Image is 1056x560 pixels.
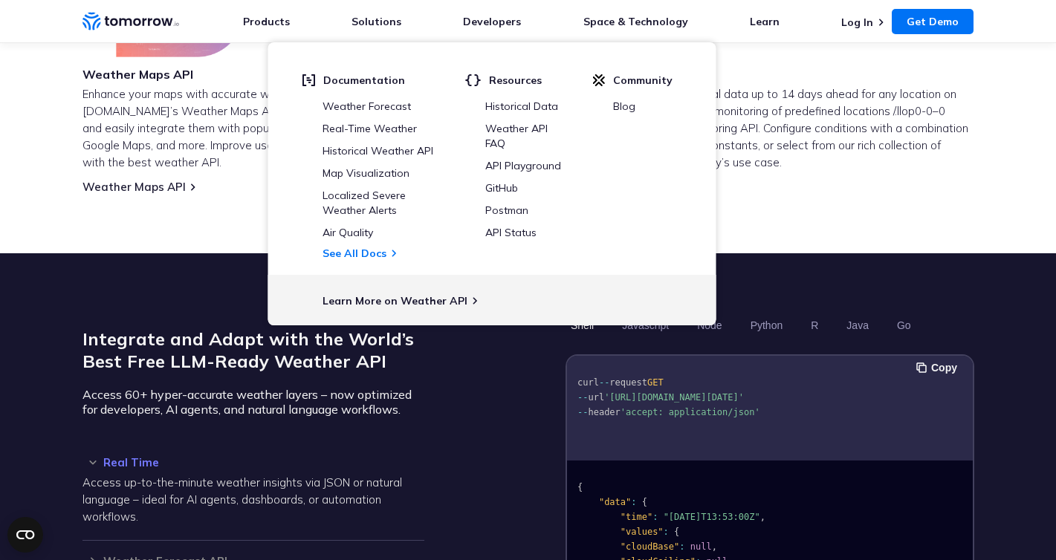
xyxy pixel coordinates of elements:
span: "[DATE]T13:53:00Z" [663,512,759,522]
button: Shell [566,313,599,338]
a: Learn More on Weather API [323,294,467,307]
span: -- [598,377,609,388]
a: Postman [485,204,528,217]
button: R [806,313,823,338]
span: { [577,482,583,492]
a: Weather Forecast [323,100,411,113]
a: Air Quality [323,226,373,239]
span: -- [577,392,588,403]
a: Real-Time Weather [323,122,417,135]
button: Node [692,313,727,338]
span: header [588,407,620,417]
span: url [588,392,604,403]
a: Historical Data [485,100,558,113]
button: Java [841,313,874,338]
span: null [690,541,711,552]
span: "values" [620,527,663,537]
p: Access ultra-accurate, hyperlocal data up to 14 days ahead for any location on the globe for free... [548,85,974,171]
span: 'accept: application/json' [620,407,759,417]
span: , [759,512,765,522]
button: Go [891,313,916,338]
a: Developers [463,15,521,28]
img: brackets.svg [465,74,482,87]
span: Community [613,74,673,87]
button: Open CMP widget [7,517,43,553]
h3: Real Time [82,457,424,468]
a: Weather Maps API [82,180,186,194]
a: Weather API FAQ [485,122,548,150]
p: Access up-to-the-minute weather insights via JSON or natural language – ideal for AI agents, dash... [82,474,424,525]
p: Enhance your maps with accurate weather conditions using [DATE][DOMAIN_NAME]’s Weather Maps API. ... [82,85,509,171]
h3: Weather Maps API [82,66,244,82]
span: "data" [598,497,630,507]
span: curl [577,377,599,388]
span: , [711,541,716,552]
button: Copy [916,359,962,376]
a: Log In [841,16,873,29]
span: : [663,527,668,537]
span: "time" [620,512,652,522]
span: : [631,497,636,507]
a: Learn [750,15,780,28]
a: Map Visualization [323,166,409,180]
span: : [652,512,658,522]
a: See All Docs [323,247,386,260]
a: Products [243,15,290,28]
img: doc.svg [302,74,316,87]
span: : [679,541,684,552]
a: Blog [613,100,635,113]
span: request [609,377,647,388]
span: { [641,497,647,507]
a: GitHub [485,181,518,195]
span: Resources [489,74,542,87]
span: -- [577,407,588,417]
a: Get Demo [892,9,974,34]
span: '[URL][DOMAIN_NAME][DATE]' [604,392,744,403]
h2: Integrate and Adapt with the World’s Best Free LLM-Ready Weather API [82,328,424,372]
p: Access 60+ hyper-accurate weather layers – now optimized for developers, AI agents, and natural l... [82,387,424,417]
img: tio-c.svg [593,74,606,87]
a: API Playground [485,159,561,172]
span: { [674,527,679,537]
a: Historical Weather API [323,144,433,157]
a: Localized Severe Weather Alerts [323,189,406,217]
a: Space & Technology [583,15,688,28]
a: API Status [485,226,537,239]
button: Python [745,313,788,338]
a: Home link [82,10,179,33]
button: Javascript [617,313,674,338]
span: "cloudBase" [620,541,678,552]
span: Documentation [323,74,405,87]
span: GET [647,377,663,388]
a: Solutions [352,15,401,28]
